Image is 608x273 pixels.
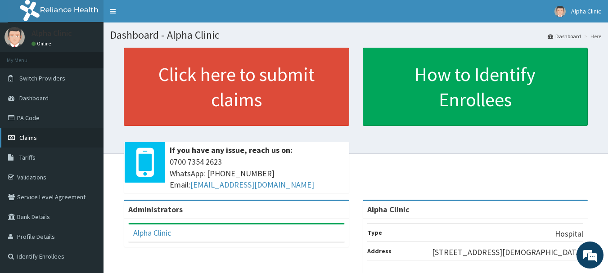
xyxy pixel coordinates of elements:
p: [STREET_ADDRESS][DEMOGRAPHIC_DATA] [432,246,583,258]
span: Alpha Clinic [571,7,601,15]
h1: Dashboard - Alpha Clinic [110,29,601,41]
a: [EMAIL_ADDRESS][DOMAIN_NAME] [190,179,314,190]
span: 0700 7354 2623 WhatsApp: [PHONE_NUMBER] Email: [170,156,345,191]
a: Dashboard [548,32,581,40]
a: Online [32,40,53,47]
b: Administrators [128,204,183,215]
span: Claims [19,134,37,142]
span: Switch Providers [19,74,65,82]
span: Dashboard [19,94,49,102]
a: Click here to submit claims [124,48,349,126]
li: Here [582,32,601,40]
img: User Image [554,6,566,17]
img: User Image [5,27,25,47]
p: Alpha Clinic [32,29,72,37]
a: How to Identify Enrollees [363,48,588,126]
a: Alpha Clinic [133,228,171,238]
p: Hospital [555,228,583,240]
strong: Alpha Clinic [367,204,410,215]
b: Address [367,247,392,255]
b: Type [367,228,382,237]
b: If you have any issue, reach us on: [170,145,293,155]
span: Tariffs [19,153,36,161]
